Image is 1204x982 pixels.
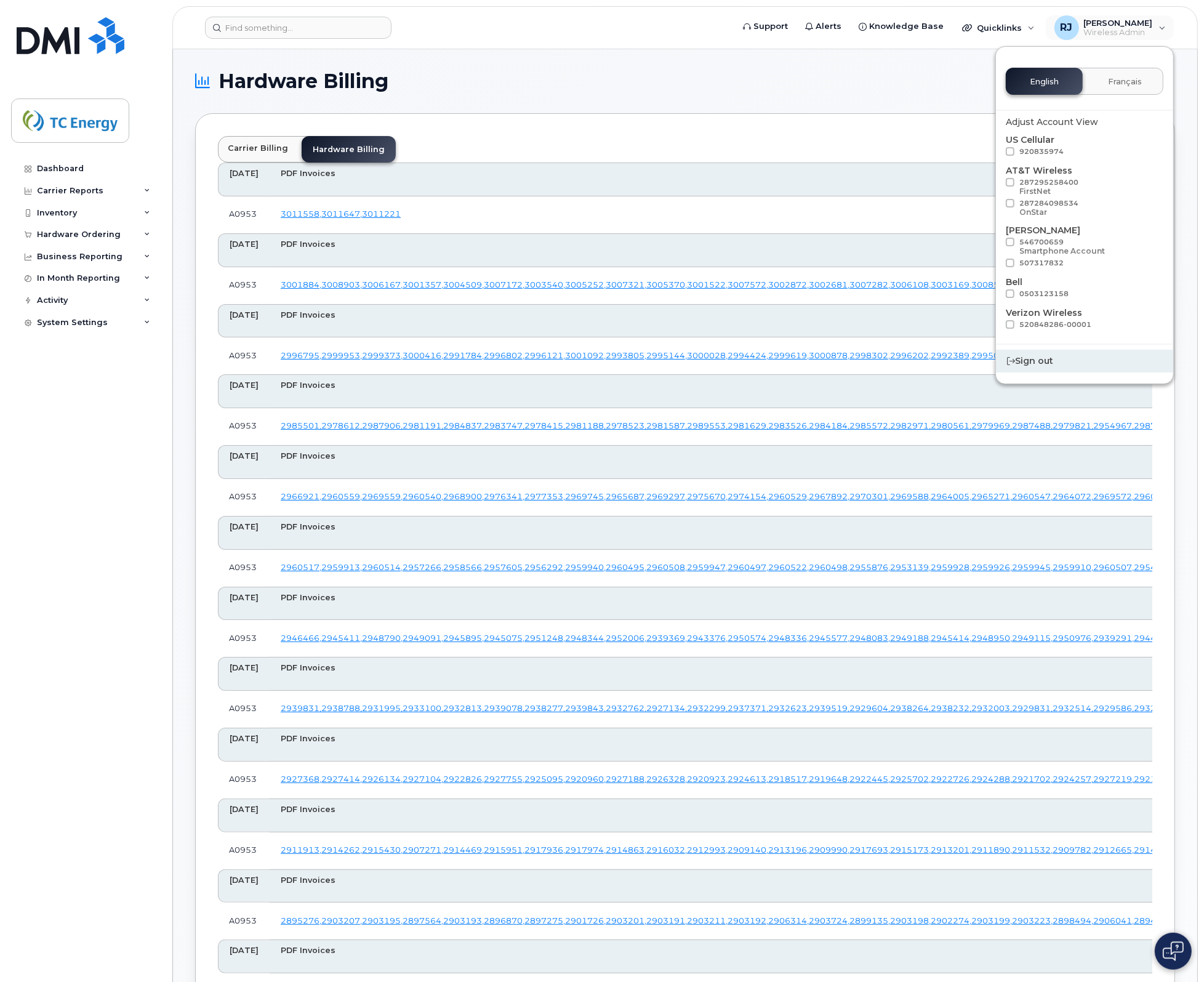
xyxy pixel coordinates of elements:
div: US Cellular [1006,134,1163,159]
a: 2939843, [565,704,606,713]
a: 2945411, [321,634,362,643]
a: 2895276, [281,916,321,925]
th: [DATE] [218,163,270,196]
th: [DATE] [218,374,270,408]
a: 2939831, [281,704,321,713]
a: 3003169, [931,280,971,289]
a: 2981629, [728,421,768,430]
a: 2915430, [362,845,403,855]
div: Verizon Wireless [1006,307,1163,332]
a: 2898494, [1053,916,1093,925]
span: 287295258400 [1019,178,1078,196]
a: 3008528, [971,280,1012,289]
a: 2950574, [728,634,768,643]
a: 2899135, [849,916,890,925]
a: 2931995, [362,704,403,713]
a: 2991784, [443,351,484,360]
a: Hardware Billing [302,136,396,163]
a: 2996202, [890,351,931,360]
a: 2948344, [565,634,606,643]
a: 2979969, [971,421,1012,430]
a: 2978523, [606,421,646,430]
a: 2903193, [443,916,484,925]
span: 0503123158 [1019,289,1069,298]
a: 2960495, [606,563,646,572]
a: 3001092, [565,351,606,360]
a: 2960517, [281,563,321,572]
a: 3006108, [890,280,931,289]
td: A0953 [218,337,270,374]
a: 2959940, [565,563,606,572]
a: 2917974, [565,845,606,855]
span: 507317832 [1019,259,1064,267]
a: 2998302, [849,351,890,360]
a: 2926328, [646,775,687,784]
a: 2917936, [524,845,565,855]
a: 2960497, [728,563,768,572]
a: 2964005, [931,492,971,501]
a: 2944005, [1134,634,1174,643]
a: 2966921, [281,492,321,501]
span: 920835974 [1019,147,1064,156]
div: Telcel [1006,337,1163,363]
a: 2999619, [768,351,809,360]
span: Hardware Billing [219,72,388,91]
a: 2960529, [768,492,809,501]
a: 2957266, [403,563,443,572]
a: 2960498, [809,563,849,572]
a: 2958566, [443,563,484,572]
a: 2920923, [687,775,728,784]
a: 3006167, [362,280,403,289]
a: 2920960, [565,775,606,784]
a: 2975670, [687,492,728,501]
a: 2907271, [403,845,443,855]
td: A0953 [218,903,270,940]
td: A0953 [218,479,270,516]
a: 2945075, [484,634,524,643]
th: [DATE] [218,799,270,832]
a: 2992389, [931,351,971,360]
a: 2932516, [1134,704,1174,713]
a: 2960540, [403,492,443,501]
th: [DATE] [218,516,270,550]
a: 2945414, [931,634,971,643]
a: 2976341, [484,492,524,501]
a: 2929604, [849,704,890,713]
a: 2955876, [849,563,890,572]
a: 2965687, [606,492,646,501]
th: [DATE] [218,445,270,479]
a: 2932514, [1053,704,1093,713]
a: 2903201, [606,916,646,925]
div: [PERSON_NAME] [1006,224,1163,271]
a: 2967892, [809,492,849,501]
a: 2969297, [646,492,687,501]
a: 2982971, [890,421,931,430]
a: 2948336, [768,634,809,643]
a: 2969745, [565,492,606,501]
a: 2914863, [606,845,646,855]
a: 2948083, [849,634,890,643]
a: 2932003, [971,704,1012,713]
a: 2909782, [1053,845,1093,855]
th: [DATE] [218,728,270,762]
a: 2925095, [524,775,565,784]
a: 2960508, [646,563,687,572]
a: 2937371, [728,704,768,713]
a: 2987906, [362,421,403,430]
a: 3007282, [849,280,890,289]
a: 2927755, [484,775,524,784]
a: 2984837, [443,421,484,430]
a: 2913201, [931,845,971,855]
th: [DATE] [218,233,270,267]
a: 2932623, [768,704,809,713]
th: [DATE] [218,304,270,338]
div: Sign out [996,350,1173,372]
a: 3001357, [403,280,443,289]
a: 2968900, [443,492,484,501]
a: 3003540, [524,280,565,289]
a: 2927188, [606,775,646,784]
a: 3001884, [281,280,321,289]
a: 2985572, [849,421,890,430]
a: 2911913, [281,845,321,855]
a: 2960559, [321,492,362,501]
